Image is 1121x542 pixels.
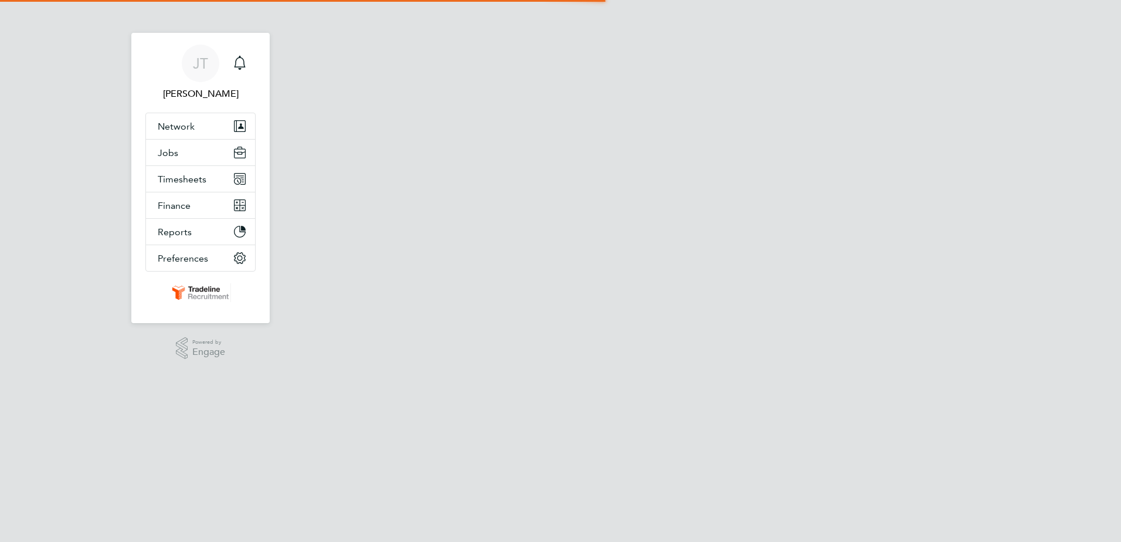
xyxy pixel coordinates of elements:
span: Finance [158,200,191,211]
button: Preferences [146,245,255,271]
span: Preferences [158,253,208,264]
span: JT [193,56,208,71]
span: Timesheets [158,174,206,185]
button: Timesheets [146,166,255,192]
button: Finance [146,192,255,218]
nav: Main navigation [131,33,270,323]
button: Network [146,113,255,139]
span: Reports [158,226,192,238]
span: Jobs [158,147,178,158]
a: JT[PERSON_NAME] [145,45,256,101]
span: Network [158,121,195,132]
span: Powered by [192,337,225,347]
a: Powered byEngage [176,337,226,360]
button: Reports [146,219,255,245]
img: tradelinerecruitment-logo-retina.png [170,283,231,302]
span: Jemima Topping [145,87,256,101]
a: Go to home page [145,283,256,302]
button: Jobs [146,140,255,165]
span: Engage [192,347,225,357]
